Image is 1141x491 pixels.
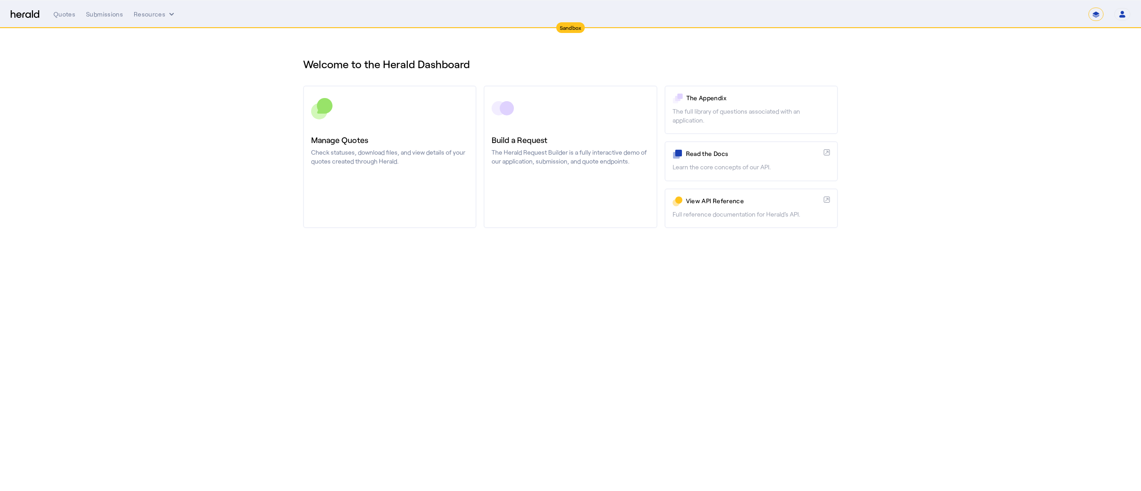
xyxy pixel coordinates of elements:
[311,148,468,166] p: Check statuses, download files, and view details of your quotes created through Herald.
[665,188,838,228] a: View API ReferenceFull reference documentation for Herald's API.
[311,134,468,146] h3: Manage Quotes
[686,196,820,205] p: View API Reference
[556,22,585,33] div: Sandbox
[665,86,838,134] a: The AppendixThe full library of questions associated with an application.
[686,149,820,158] p: Read the Docs
[673,107,830,125] p: The full library of questions associated with an application.
[134,10,176,19] button: Resources dropdown menu
[686,94,830,102] p: The Appendix
[11,10,39,19] img: Herald Logo
[53,10,75,19] div: Quotes
[665,141,838,181] a: Read the DocsLearn the core concepts of our API.
[492,148,649,166] p: The Herald Request Builder is a fully interactive demo of our application, submission, and quote ...
[86,10,123,19] div: Submissions
[673,210,830,219] p: Full reference documentation for Herald's API.
[484,86,657,228] a: Build a RequestThe Herald Request Builder is a fully interactive demo of our application, submiss...
[673,163,830,172] p: Learn the core concepts of our API.
[492,134,649,146] h3: Build a Request
[303,57,838,71] h1: Welcome to the Herald Dashboard
[303,86,476,228] a: Manage QuotesCheck statuses, download files, and view details of your quotes created through Herald.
